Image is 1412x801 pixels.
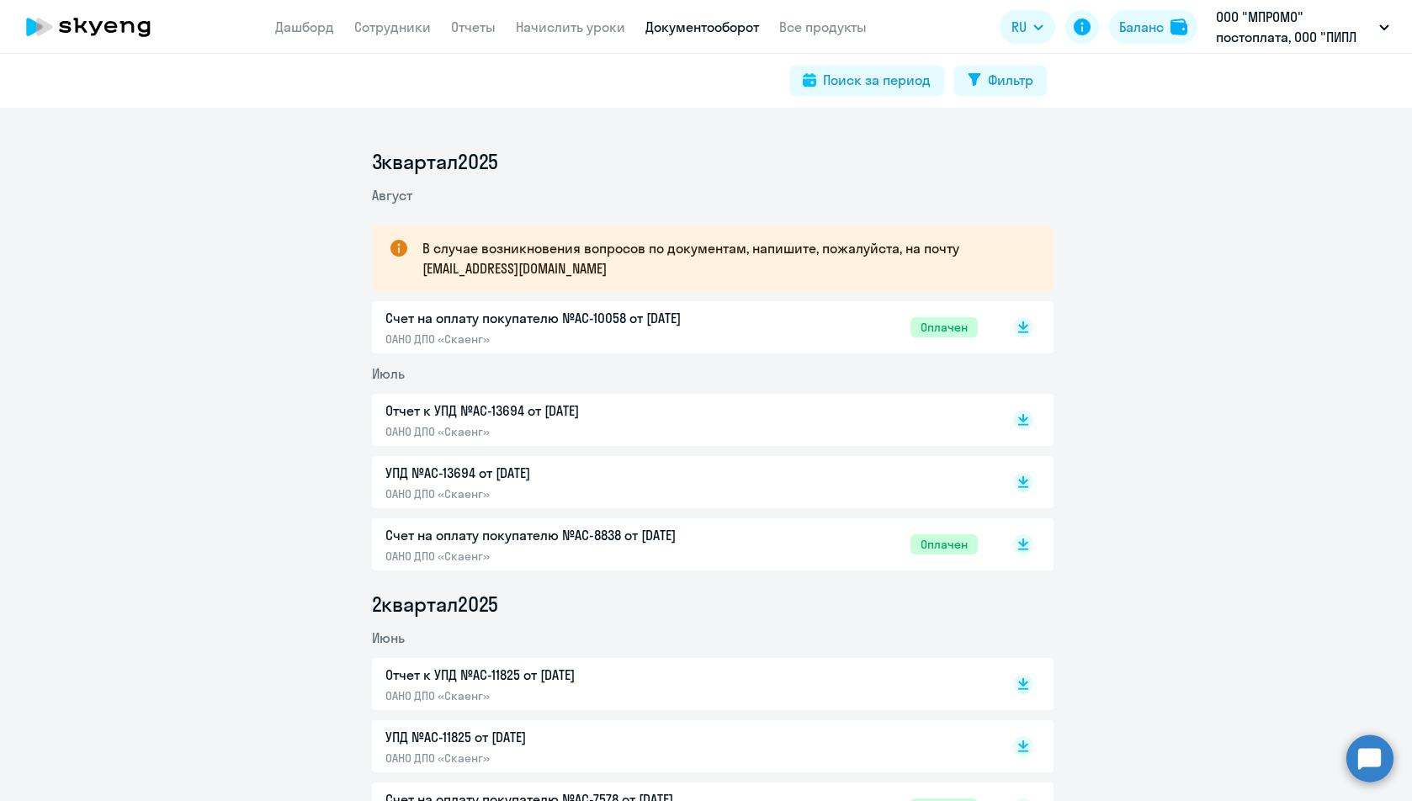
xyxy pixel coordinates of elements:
p: УПД №AC-13694 от [DATE] [385,463,739,483]
p: ОАНО ДПО «Скаенг» [385,751,739,766]
p: В случае возникновения вопросов по документам, напишите, пожалуйста, на почту [EMAIL_ADDRESS][DOM... [422,238,1023,278]
a: УПД №AC-13694 от [DATE]ОАНО ДПО «Скаенг» [385,463,978,501]
a: УПД №AC-11825 от [DATE]ОАНО ДПО «Скаенг» [385,727,978,766]
p: ОАНО ДПО «Скаенг» [385,332,739,347]
a: Отчет к УПД №AC-11825 от [DATE]ОАНО ДПО «Скаенг» [385,665,978,703]
a: Сотрудники [354,19,431,35]
button: Балансbalance [1109,10,1197,44]
a: Все продукты [779,19,867,35]
p: Отчет к УПД №AC-11825 от [DATE] [385,665,739,685]
p: Счет на оплату покупателю №AC-10058 от [DATE] [385,308,739,328]
p: ОАНО ДПО «Скаенг» [385,688,739,703]
button: Поиск за период [789,66,944,96]
div: Фильтр [988,70,1033,90]
li: 2 квартал 2025 [372,591,1054,618]
a: Начислить уроки [516,19,625,35]
a: Отчеты [451,19,496,35]
p: Отчет к УПД №AC-13694 от [DATE] [385,400,739,421]
span: Июль [372,365,405,382]
p: ОАНО ДПО «Скаенг» [385,486,739,501]
button: RU [1000,10,1055,44]
img: balance [1170,19,1187,35]
span: Июнь [372,629,405,646]
span: Август [372,187,412,204]
div: Баланс [1119,17,1164,37]
a: Отчет к УПД №AC-13694 от [DATE]ОАНО ДПО «Скаенг» [385,400,978,439]
p: УПД №AC-11825 от [DATE] [385,727,739,747]
a: Документооборот [645,19,759,35]
div: Поиск за период [823,70,931,90]
button: ООО "МПРОМО" постоплата, ООО "ПИПЛ МЕДИА ПРОДАКШЕН" [1208,7,1398,47]
button: Фильтр [954,66,1047,96]
a: Счет на оплату покупателю №AC-8838 от [DATE]ОАНО ДПО «Скаенг»Оплачен [385,525,978,564]
li: 3 квартал 2025 [372,148,1054,175]
p: ООО "МПРОМО" постоплата, ООО "ПИПЛ МЕДИА ПРОДАКШЕН" [1216,7,1372,47]
p: Счет на оплату покупателю №AC-8838 от [DATE] [385,525,739,545]
p: ОАНО ДПО «Скаенг» [385,549,739,564]
a: Дашборд [275,19,334,35]
span: RU [1011,17,1027,37]
span: Оплачен [910,534,978,554]
p: ОАНО ДПО «Скаенг» [385,424,739,439]
a: Счет на оплату покупателю №AC-10058 от [DATE]ОАНО ДПО «Скаенг»Оплачен [385,308,978,347]
span: Оплачен [910,317,978,337]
